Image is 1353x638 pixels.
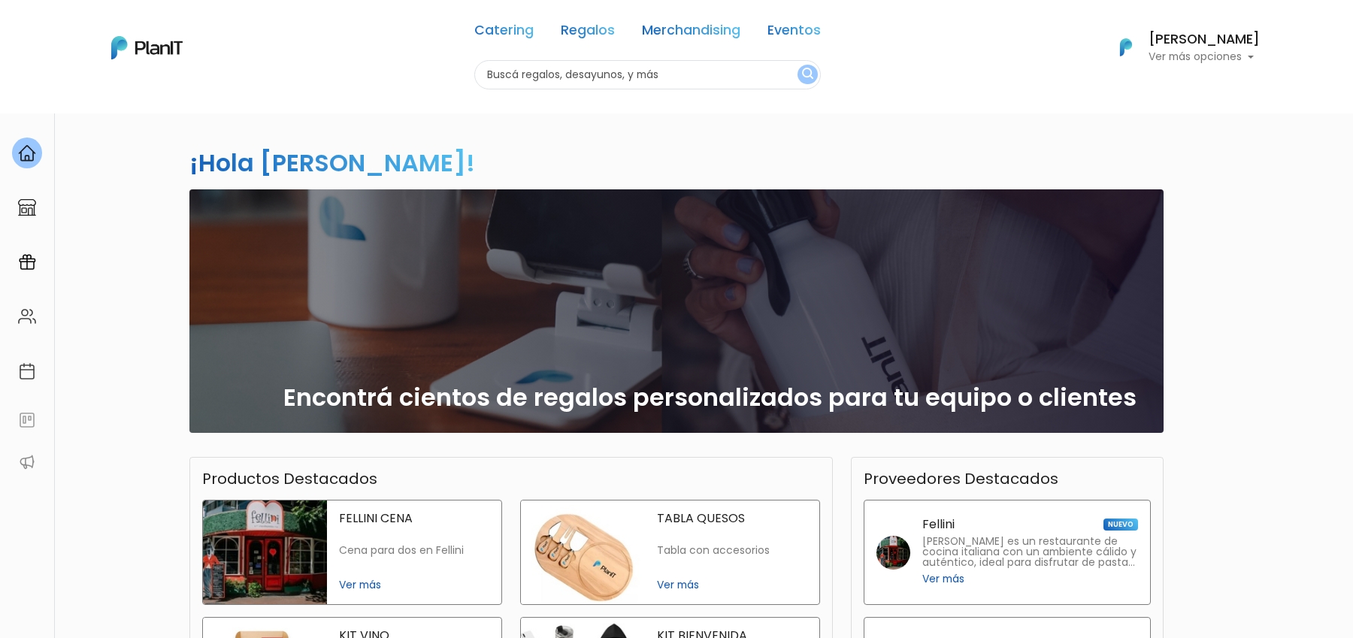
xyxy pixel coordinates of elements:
[111,36,183,59] img: PlanIt Logo
[922,519,955,531] p: Fellini
[18,198,36,216] img: marketplace-4ceaa7011d94191e9ded77b95e3339b90024bf715f7c57f8cf31f2d8c509eaba.svg
[202,470,377,488] h3: Productos Destacados
[189,146,475,180] h2: ¡Hola [PERSON_NAME]!
[203,500,327,604] img: fellini cena
[922,571,964,587] span: Ver más
[18,253,36,271] img: campaigns-02234683943229c281be62815700db0a1741e53638e28bf9629b52c665b00959.svg
[18,307,36,325] img: people-662611757002400ad9ed0e3c099ab2801c6687ba6c219adb57efc949bc21e19d.svg
[1109,31,1143,64] img: PlanIt Logo
[18,362,36,380] img: calendar-87d922413cdce8b2cf7b7f5f62616a5cf9e4887200fb71536465627b3292af00.svg
[339,577,489,593] span: Ver más
[521,500,645,604] img: tabla quesos
[1149,52,1260,62] p: Ver más opciones
[561,24,615,42] a: Regalos
[474,60,821,89] input: Buscá regalos, desayunos, y más
[642,24,740,42] a: Merchandising
[283,383,1137,412] h2: Encontrá cientos de regalos personalizados para tu equipo o clientes
[1103,519,1138,531] span: NUEVO
[876,536,910,570] img: fellini
[1149,33,1260,47] h6: [PERSON_NAME]
[922,537,1138,568] p: [PERSON_NAME] es un restaurante de cocina italiana con un ambiente cálido y auténtico, ideal para...
[864,500,1151,605] a: Fellini NUEVO [PERSON_NAME] es un restaurante de cocina italiana con un ambiente cálido y auténti...
[18,453,36,471] img: partners-52edf745621dab592f3b2c58e3bca9d71375a7ef29c3b500c9f145b62cc070d4.svg
[202,500,502,605] a: fellini cena FELLINI CENA Cena para dos en Fellini Ver más
[339,513,489,525] p: FELLINI CENA
[657,513,807,525] p: TABLA QUESOS
[1100,28,1260,67] button: PlanIt Logo [PERSON_NAME] Ver más opciones
[18,144,36,162] img: home-e721727adea9d79c4d83392d1f703f7f8bce08238fde08b1acbfd93340b81755.svg
[339,544,489,557] p: Cena para dos en Fellini
[474,24,534,42] a: Catering
[802,68,813,82] img: search_button-432b6d5273f82d61273b3651a40e1bd1b912527efae98b1b7a1b2c0702e16a8d.svg
[767,24,821,42] a: Eventos
[864,470,1058,488] h3: Proveedores Destacados
[18,411,36,429] img: feedback-78b5a0c8f98aac82b08bfc38622c3050aee476f2c9584af64705fc4e61158814.svg
[657,544,807,557] p: Tabla con accesorios
[520,500,820,605] a: tabla quesos TABLA QUESOS Tabla con accesorios Ver más
[657,577,807,593] span: Ver más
